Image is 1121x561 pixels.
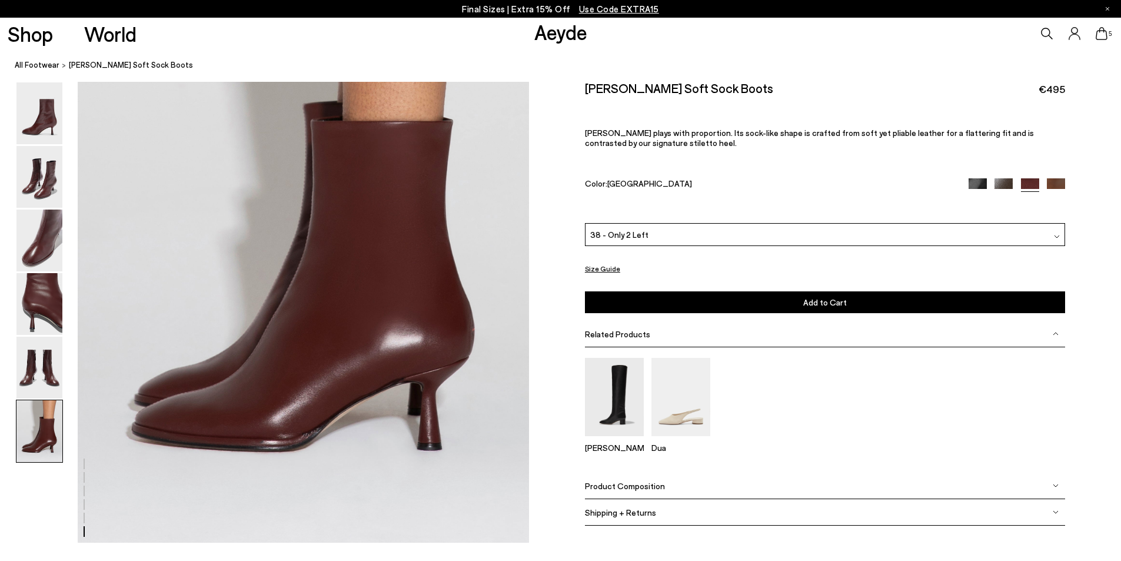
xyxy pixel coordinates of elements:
[585,128,1065,148] p: [PERSON_NAME] plays with proportion. Its sock-like shape is crafted from soft yet pliable leather...
[585,507,656,517] span: Shipping + Returns
[585,81,773,95] h2: [PERSON_NAME] Soft Sock Boots
[462,2,659,16] p: Final Sizes | Extra 15% Off
[1053,509,1059,515] img: svg%3E
[579,4,659,14] span: Navigate to /collections/ss25-final-sizes
[1053,483,1059,489] img: svg%3E
[16,273,62,335] img: Dorothy Soft Sock Boots - Image 4
[16,210,62,271] img: Dorothy Soft Sock Boots - Image 3
[1096,27,1107,40] a: 5
[803,297,847,307] span: Add to Cart
[585,358,644,436] img: Willa Leather Over-Knee Boots
[585,291,1065,313] button: Add to Cart
[607,178,692,188] span: [GEOGRAPHIC_DATA]
[534,19,587,44] a: Aeyde
[8,24,53,44] a: Shop
[84,24,137,44] a: World
[1054,234,1060,240] img: svg%3E
[16,400,62,462] img: Dorothy Soft Sock Boots - Image 6
[585,481,665,491] span: Product Composition
[590,228,648,241] span: 38 - Only 2 Left
[1039,82,1065,97] span: €495
[651,358,710,436] img: Dua Slingback Flats
[16,82,62,144] img: Dorothy Soft Sock Boots - Image 1
[585,261,620,276] button: Size Guide
[585,178,953,192] div: Color:
[1053,331,1059,337] img: svg%3E
[16,146,62,208] img: Dorothy Soft Sock Boots - Image 2
[585,428,644,453] a: Willa Leather Over-Knee Boots [PERSON_NAME]
[651,428,710,453] a: Dua Slingback Flats Dua
[15,59,59,71] a: All Footwear
[585,329,650,339] span: Related Products
[585,443,644,453] p: [PERSON_NAME]
[69,59,193,71] span: [PERSON_NAME] Soft Sock Boots
[15,49,1121,82] nav: breadcrumb
[1107,31,1113,37] span: 5
[651,443,710,453] p: Dua
[16,337,62,399] img: Dorothy Soft Sock Boots - Image 5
